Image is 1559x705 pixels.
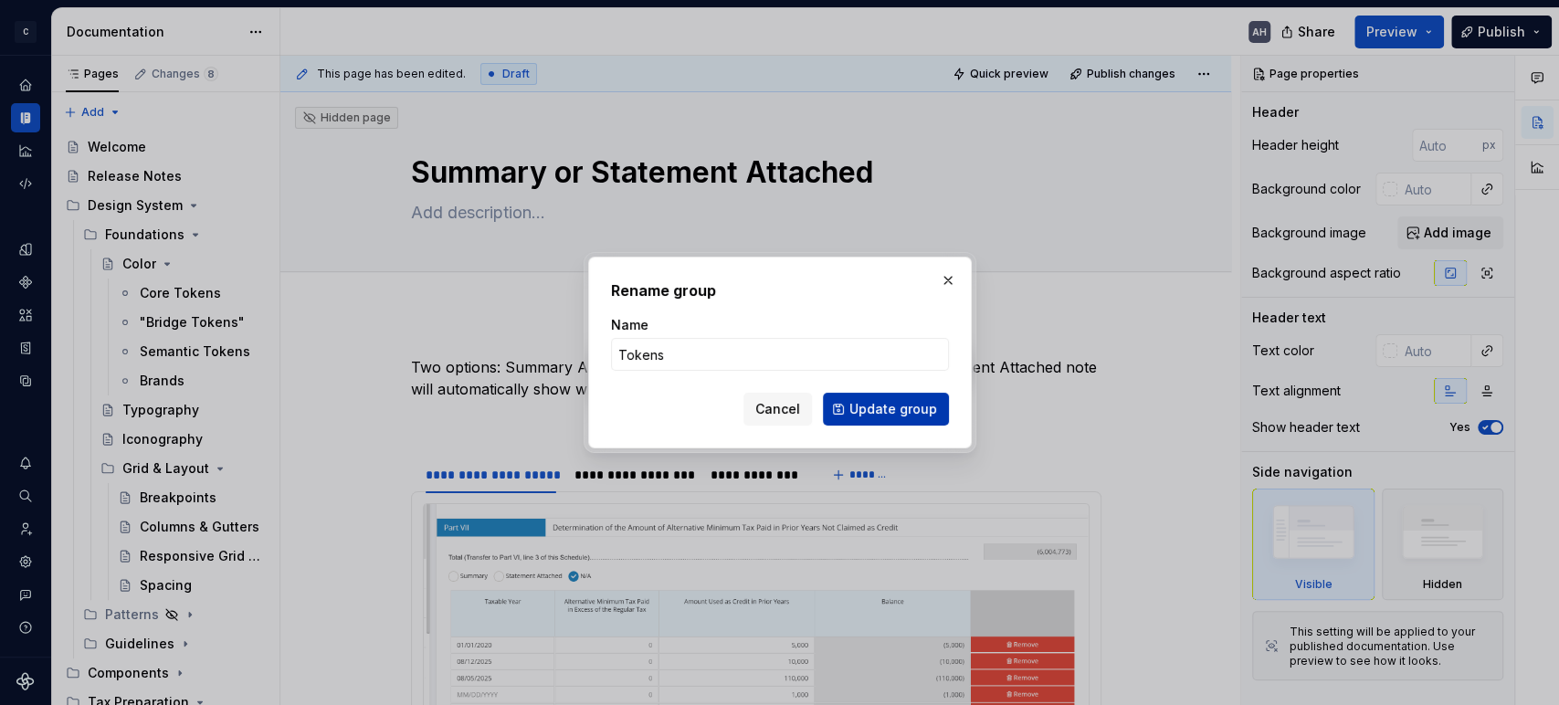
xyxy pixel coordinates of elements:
h2: Rename group [611,279,949,301]
button: Cancel [743,393,812,426]
span: Update group [849,400,937,418]
label: Name [611,316,648,334]
span: Cancel [755,400,800,418]
button: Update group [823,393,949,426]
